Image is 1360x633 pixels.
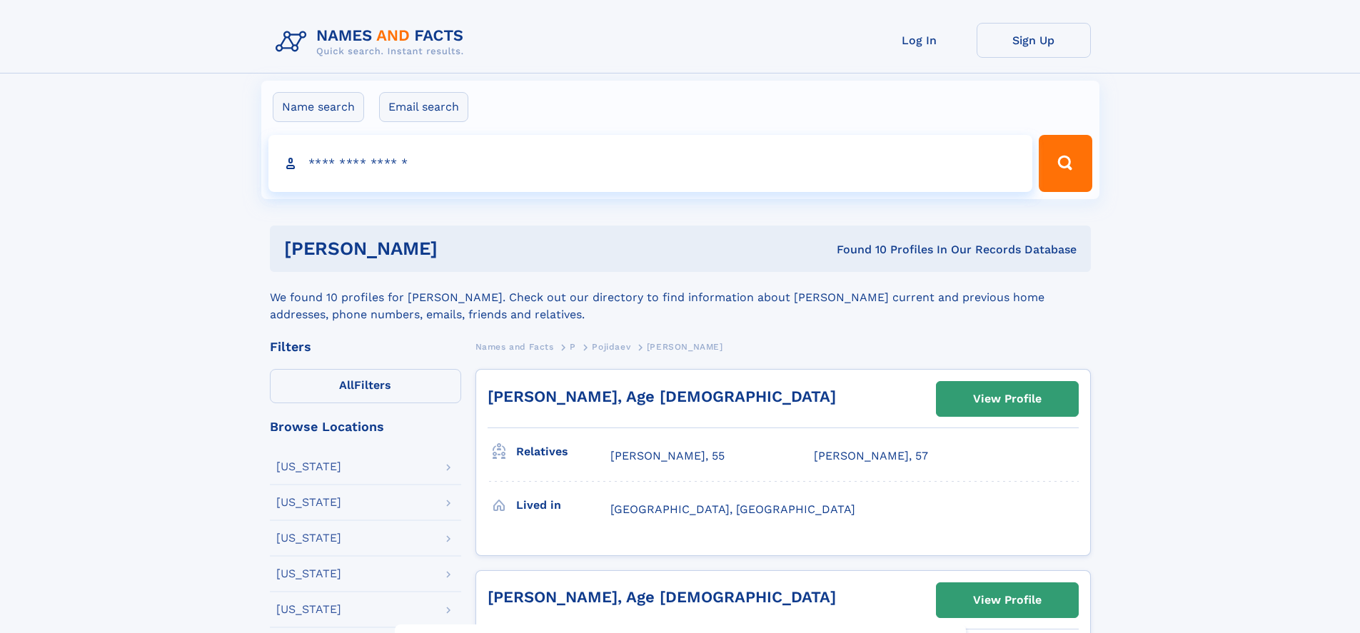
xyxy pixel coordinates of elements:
a: [PERSON_NAME], 55 [610,448,725,464]
div: View Profile [973,383,1042,415]
div: Found 10 Profiles In Our Records Database [637,242,1077,258]
a: Pojidaev [592,338,630,355]
a: Log In [862,23,977,58]
div: View Profile [973,584,1042,617]
span: [GEOGRAPHIC_DATA], [GEOGRAPHIC_DATA] [610,502,855,516]
a: [PERSON_NAME], Age [DEMOGRAPHIC_DATA] [488,388,836,405]
h3: Relatives [516,440,610,464]
label: Name search [273,92,364,122]
div: [US_STATE] [276,461,341,472]
span: Pojidaev [592,342,630,352]
a: Sign Up [977,23,1091,58]
img: Logo Names and Facts [270,23,475,61]
a: View Profile [937,382,1078,416]
span: P [570,342,576,352]
div: [US_STATE] [276,568,341,579]
h1: [PERSON_NAME] [284,240,638,258]
a: [PERSON_NAME], 57 [814,448,928,464]
div: Filters [270,340,461,353]
button: Search Button [1039,135,1092,192]
input: search input [268,135,1033,192]
a: [PERSON_NAME], Age [DEMOGRAPHIC_DATA] [488,588,836,606]
div: We found 10 profiles for [PERSON_NAME]. Check out our directory to find information about [PERSON... [270,272,1091,323]
span: All [339,378,354,392]
label: Email search [379,92,468,122]
label: Filters [270,369,461,403]
a: View Profile [937,583,1078,617]
div: [US_STATE] [276,497,341,508]
a: P [570,338,576,355]
div: Browse Locations [270,420,461,433]
div: [US_STATE] [276,532,341,544]
span: [PERSON_NAME] [647,342,723,352]
div: [US_STATE] [276,604,341,615]
a: Names and Facts [475,338,554,355]
h3: Lived in [516,493,610,517]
